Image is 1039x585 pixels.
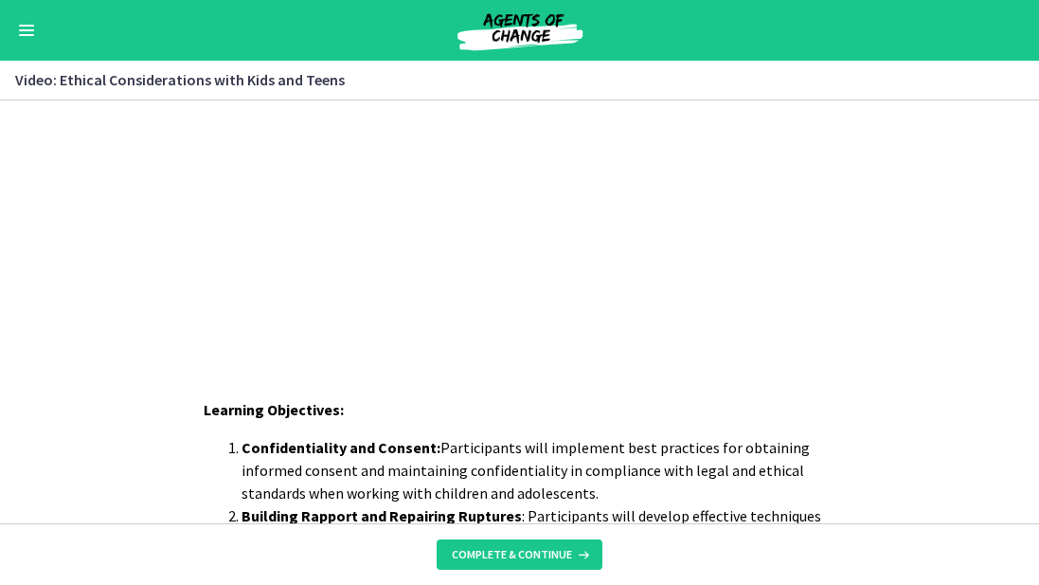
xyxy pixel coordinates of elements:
[15,19,38,42] button: Enable menu
[242,506,821,571] span: : Participants will develop effective techniques to establish and maintain trust with child and a...
[452,547,572,562] span: Complete & continue
[242,506,522,525] strong: Building Rapport and Repairing Ruptures
[204,400,344,419] span: Learning Objectives:
[437,539,602,570] button: Complete & continue
[15,68,1001,91] h3: Video: Ethical Considerations with Kids and Teens
[242,438,810,503] span: Participants will implement best practices for obtaining informed consent and maintaining confide...
[242,438,440,457] strong: Confidentiality and Consent:
[406,8,634,53] img: Agents of Change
